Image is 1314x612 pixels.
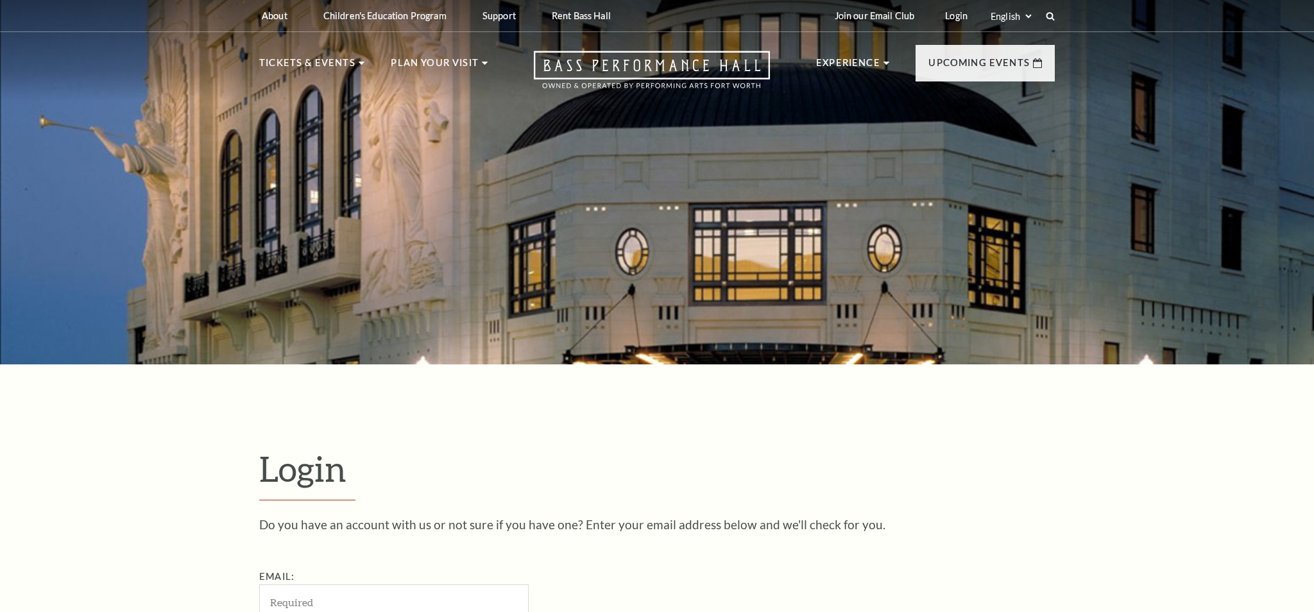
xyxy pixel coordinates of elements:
p: Tickets & Events [259,55,355,78]
label: Email: [259,571,294,582]
span: Login [259,448,346,489]
select: Select: [988,10,1034,22]
p: Plan Your Visit [391,55,479,78]
p: Do you have an account with us or not sure if you have one? Enter your email address below and we... [259,518,1055,531]
p: Children's Education Program [323,10,447,21]
p: About [262,10,287,21]
p: Rent Bass Hall [552,10,611,21]
p: Upcoming Events [928,55,1030,78]
p: Support [482,10,516,21]
p: Experience [816,55,880,78]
